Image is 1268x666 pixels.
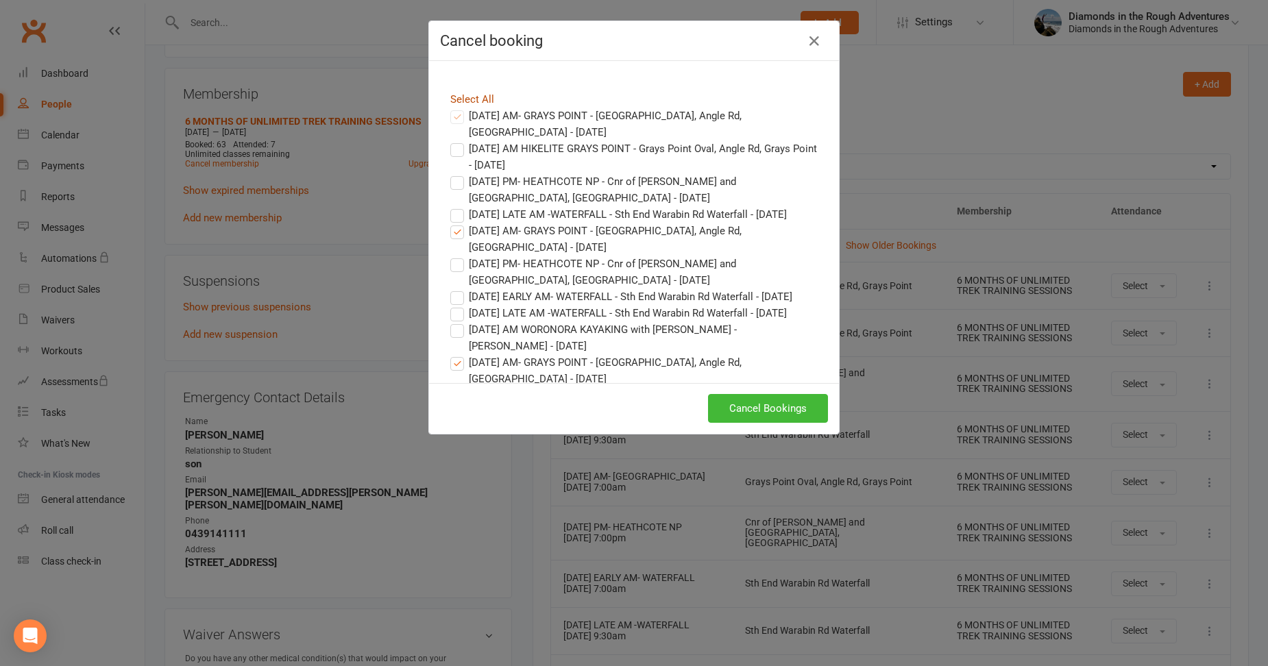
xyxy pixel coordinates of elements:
[708,394,828,423] button: Cancel Bookings
[450,206,787,223] label: [DATE] LATE AM -WATERFALL - Sth End Warabin Rd Waterfall - [DATE]
[450,305,787,321] label: [DATE] LATE AM -WATERFALL - Sth End Warabin Rd Waterfall - [DATE]
[450,140,818,173] label: [DATE] AM HIKELITE GRAYS POINT - Grays Point Oval, Angle Rd, Grays Point - [DATE]
[450,256,818,288] label: [DATE] PM- HEATHCOTE NP - Cnr of [PERSON_NAME] and [GEOGRAPHIC_DATA], [GEOGRAPHIC_DATA] - [DATE]
[450,108,818,140] label: [DATE] AM- GRAYS POINT - [GEOGRAPHIC_DATA], Angle Rd, [GEOGRAPHIC_DATA] - [DATE]
[440,32,828,49] h4: Cancel booking
[450,288,792,305] label: [DATE] EARLY AM- WATERFALL - Sth End Warabin Rd Waterfall - [DATE]
[14,619,47,652] div: Open Intercom Messenger
[450,93,494,106] a: Select All
[450,223,818,256] label: [DATE] AM- GRAYS POINT - [GEOGRAPHIC_DATA], Angle Rd, [GEOGRAPHIC_DATA] - [DATE]
[450,354,818,387] label: [DATE] AM- GRAYS POINT - [GEOGRAPHIC_DATA], Angle Rd, [GEOGRAPHIC_DATA] - [DATE]
[803,30,825,52] button: Close
[450,321,818,354] label: [DATE] AM WORONORA KAYAKING with [PERSON_NAME] - [PERSON_NAME] - [DATE]
[450,173,818,206] label: [DATE] PM- HEATHCOTE NP - Cnr of [PERSON_NAME] and [GEOGRAPHIC_DATA], [GEOGRAPHIC_DATA] - [DATE]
